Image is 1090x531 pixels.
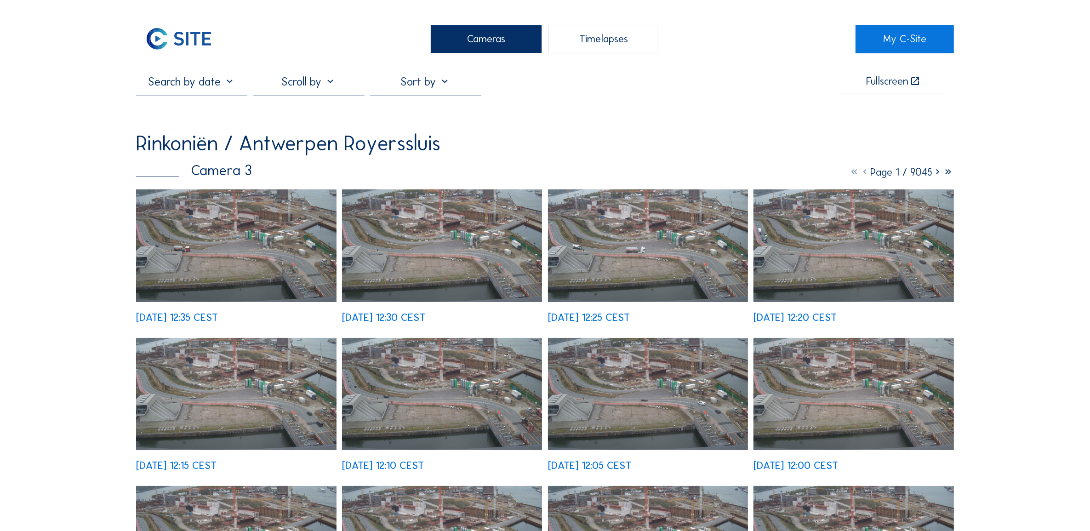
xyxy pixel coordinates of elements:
[867,76,909,87] div: Fullscreen
[342,461,424,471] div: [DATE] 12:10 CEST
[548,338,748,451] img: image_53624502
[431,25,542,53] div: Cameras
[856,25,953,53] a: My C-Site
[136,313,218,323] div: [DATE] 12:35 CEST
[136,189,336,302] img: image_53625258
[753,338,953,451] img: image_53624338
[753,461,838,471] div: [DATE] 12:00 CEST
[136,163,252,178] div: Camera 3
[548,461,631,471] div: [DATE] 12:05 CEST
[548,313,630,323] div: [DATE] 12:25 CEST
[342,338,542,451] img: image_53624547
[342,313,425,323] div: [DATE] 12:30 CEST
[548,189,748,302] img: image_53625042
[753,313,837,323] div: [DATE] 12:20 CEST
[548,25,659,53] div: Timelapses
[342,189,542,302] img: image_53625102
[136,133,440,154] div: Rinkoniën / Antwerpen Royerssluis
[136,25,222,53] img: C-SITE Logo
[753,189,953,302] img: image_53624856
[136,74,247,89] input: Search by date 󰅀
[136,25,234,53] a: C-SITE Logo
[871,166,933,178] span: Page 1 / 9045
[136,461,217,471] div: [DATE] 12:15 CEST
[136,338,336,451] img: image_53624699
